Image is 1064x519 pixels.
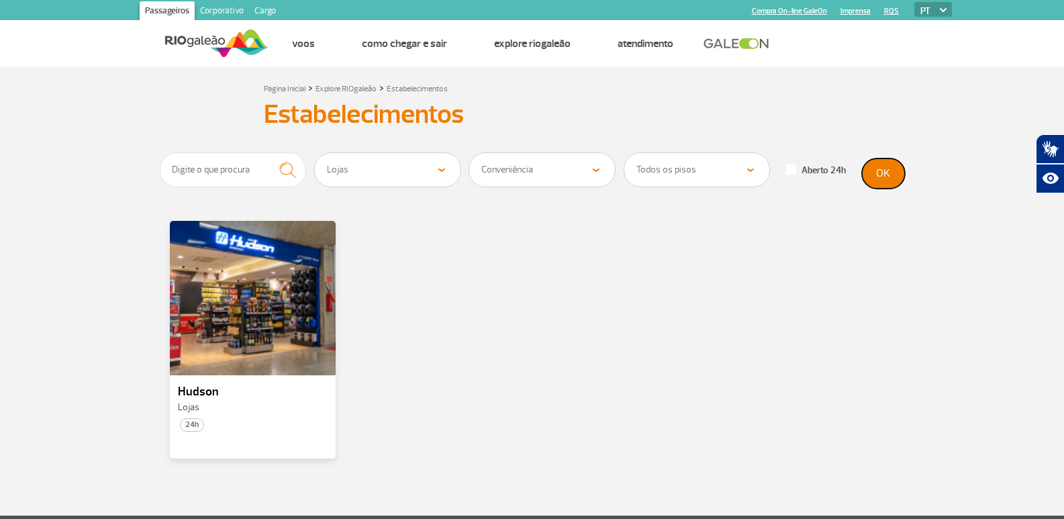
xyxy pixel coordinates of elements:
[494,37,571,50] a: Explore RIOgaleão
[249,1,281,23] a: Cargo
[264,103,801,126] h1: Estabelecimentos
[140,1,195,23] a: Passageiros
[379,80,384,95] a: >
[387,84,448,94] a: Estabelecimentos
[178,402,199,413] span: Lojas
[195,1,249,23] a: Corporativo
[160,152,307,187] input: Digite o que procura
[1036,134,1064,193] div: Plugin de acessibilidade da Hand Talk.
[316,84,377,94] a: Explore RIOgaleão
[180,418,204,432] span: 24h
[1036,134,1064,164] button: Abrir tradutor de língua de sinais.
[840,7,871,15] a: Imprensa
[362,37,447,50] a: Como chegar e sair
[752,7,827,15] a: Compra On-line GaleOn
[292,37,315,50] a: Voos
[618,37,673,50] a: Atendimento
[308,80,313,95] a: >
[862,158,905,189] button: OK
[884,7,899,15] a: RQS
[178,385,328,399] p: Hudson
[786,164,846,177] label: Aberto 24h
[1036,164,1064,193] button: Abrir recursos assistivos.
[264,84,305,94] a: Página Inicial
